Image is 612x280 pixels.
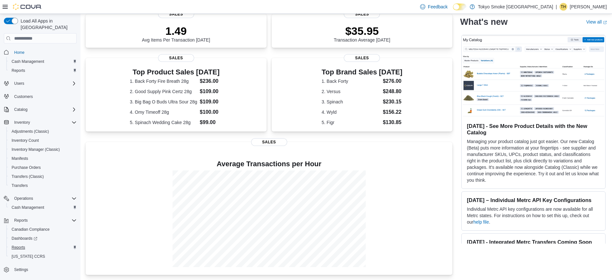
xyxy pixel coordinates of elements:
a: Feedback [418,0,450,13]
dd: $100.00 [200,108,222,116]
span: Feedback [428,4,447,10]
button: Settings [1,265,79,274]
span: Customers [12,92,77,101]
a: Purchase Orders [9,164,43,171]
dd: $236.00 [200,77,222,85]
h3: [DATE] - See More Product Details with the New Catalog [467,123,600,136]
a: Cash Management [9,204,47,211]
span: Reports [9,244,77,251]
a: Manifests [9,155,31,162]
a: Dashboards [6,234,79,243]
dd: $99.00 [200,119,222,126]
dt: 3. Big Bag O Buds Ultra Sour 28g [130,99,197,105]
dt: 5. Spinach Wedding Cake 28g [130,119,197,126]
span: Transfers (Classic) [9,173,77,180]
div: Avg Items Per Transaction [DATE] [142,24,210,43]
span: Transfers (Classic) [12,174,44,179]
dt: 2. Good Supply Pink Certz 28g [130,88,197,95]
span: Canadian Compliance [9,226,77,233]
a: Transfers (Classic) [9,173,46,180]
span: Canadian Compliance [12,227,50,232]
dd: $248.80 [383,88,402,95]
a: [US_STATE] CCRS [9,253,48,260]
button: Users [12,80,27,87]
dt: 4. Omy Timeoff 28g [130,109,197,115]
a: Reports [9,244,28,251]
dd: $130.85 [383,119,402,126]
span: Settings [14,267,28,272]
span: Inventory [12,119,77,126]
a: Inventory Manager (Classic) [9,146,62,153]
dt: 1. Back Forty Fire Breath 28g [130,78,197,84]
span: Purchase Orders [9,164,77,171]
span: Sales [344,54,380,62]
dt: 4. Wyld [322,109,380,115]
span: Transfers [9,182,77,189]
span: Inventory [14,120,30,125]
span: Settings [12,266,77,274]
button: Transfers [6,181,79,190]
span: Reports [12,217,77,224]
span: Sales [158,10,194,18]
p: $35.95 [334,24,391,37]
dd: $276.00 [383,77,402,85]
button: Inventory Count [6,136,79,145]
h3: [DATE] - Integrated Metrc Transfers Coming Soon [467,239,600,245]
span: Inventory Count [9,137,77,144]
span: Washington CCRS [9,253,77,260]
span: Catalog [12,106,77,113]
button: Cash Management [6,57,79,66]
button: Home [1,47,79,57]
span: Cash Management [12,205,44,210]
a: Inventory Count [9,137,42,144]
button: Reports [1,216,79,225]
a: Canadian Compliance [9,226,52,233]
a: Reports [9,67,28,74]
span: Reports [14,218,28,223]
span: Dashboards [9,235,77,242]
dt: 3. Spinach [322,99,380,105]
h3: Top Product Sales [DATE] [130,68,222,76]
dt: 1. Back Forty [322,78,380,84]
button: Reports [6,243,79,252]
button: [US_STATE] CCRS [6,252,79,261]
span: Adjustments (Classic) [12,129,49,134]
span: Sales [251,138,287,146]
span: Transfers [12,183,28,188]
a: Settings [12,266,31,274]
button: Operations [1,194,79,203]
button: Catalog [12,106,30,113]
button: Manifests [6,154,79,163]
svg: External link [603,20,607,24]
dt: 2. Versus [322,88,380,95]
button: Inventory [12,119,33,126]
span: Reports [12,245,25,250]
span: Inventory Manager (Classic) [12,147,60,152]
button: Operations [12,195,36,202]
dt: 5. Figr [322,119,380,126]
a: Home [12,49,27,56]
span: Operations [12,195,77,202]
span: Sales [344,10,380,18]
a: Customers [12,93,35,101]
div: Transaction Average [DATE] [334,24,391,43]
div: Trishauna Hyatt [560,3,567,11]
span: Catalog [14,107,27,112]
a: Cash Management [9,58,47,65]
span: Reports [12,68,25,73]
span: Dashboards [12,236,37,241]
dd: $230.15 [383,98,402,106]
h3: [DATE] – Individual Metrc API Key Configurations [467,197,600,203]
span: Inventory Manager (Classic) [9,146,77,153]
p: Individual Metrc API key configurations are now available for all Metrc states. For instructions ... [467,206,600,225]
h2: What's new [460,17,507,27]
span: Home [12,48,77,56]
button: Purchase Orders [6,163,79,172]
button: Users [1,79,79,88]
span: Purchase Orders [12,165,41,170]
span: Users [14,81,24,86]
a: help file [474,219,489,225]
span: TH [561,3,566,11]
dd: $109.00 [200,98,222,106]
